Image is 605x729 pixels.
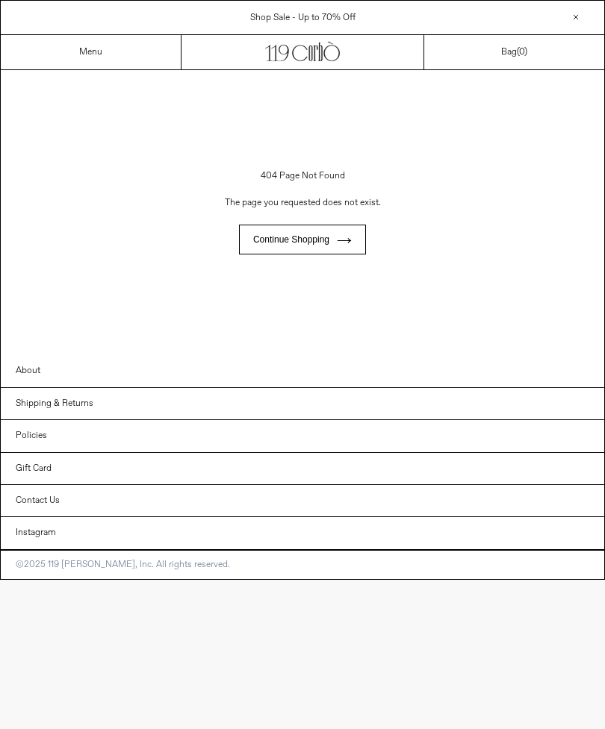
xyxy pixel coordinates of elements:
[1,485,604,516] a: Contact Us
[519,46,527,58] span: )
[1,420,604,451] a: Policies
[501,46,527,59] a: Bag()
[239,225,366,254] a: Continue shopping
[1,388,604,419] a: Shipping & Returns
[250,12,356,24] a: Shop Sale - Up to 70% Off
[519,46,524,58] span: 0
[42,189,563,217] p: The page you requested does not exist.
[1,551,245,579] p: ©2025 119 [PERSON_NAME], Inc. All rights reserved.
[42,163,563,189] h1: 404 Page Not Found
[1,453,604,484] a: Gift Card
[1,355,604,387] a: About
[79,46,102,58] a: Menu
[1,517,604,548] a: Instagram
